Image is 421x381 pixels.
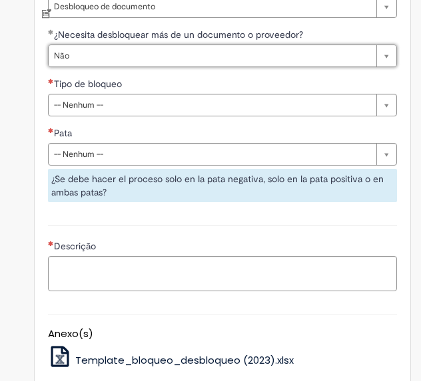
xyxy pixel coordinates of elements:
[54,94,370,116] span: -- Nenhum --
[48,241,54,246] span: Necessários
[48,169,397,202] div: ¿Se debe hacer el proceso solo en la pata negativa, solo en la pata positiva o en ambas patas?
[54,45,370,66] span: Não
[48,78,54,84] span: Necessários
[54,78,125,90] span: Tipo de bloqueo
[54,240,99,252] span: Descrição
[54,29,306,41] span: ¿Necesita desbloquear más de un documento o proveedor?
[48,256,397,291] textarea: Descrição
[75,353,294,367] span: Template_bloqueo_desbloqueo (2023).xlsx
[48,29,54,35] span: Obrigatório Preenchido
[48,128,54,133] span: Necessários
[48,328,397,340] h5: Anexo(s)
[54,127,75,139] span: Pata
[48,353,294,367] a: Template_bloqueo_desbloqueo (2023).xlsx
[54,144,370,165] span: -- Nenhum --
